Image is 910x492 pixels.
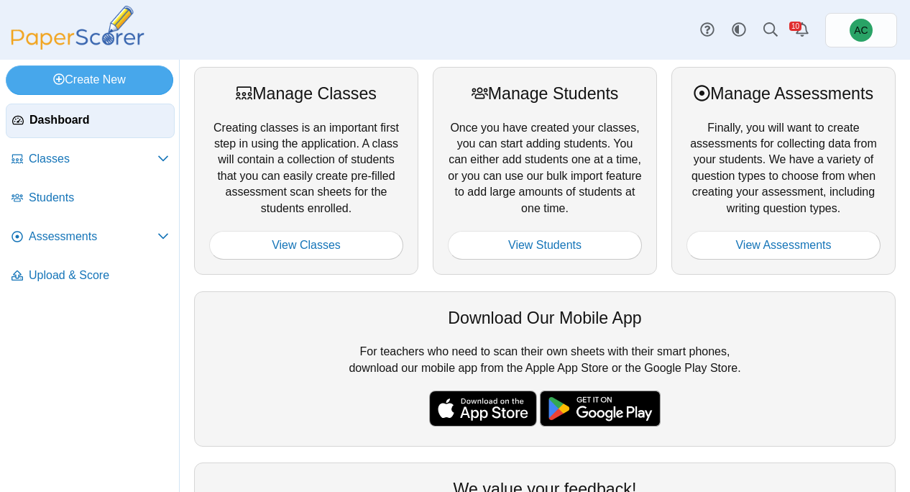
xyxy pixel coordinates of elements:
a: Create New [6,65,173,94]
a: Classes [6,142,175,177]
div: Download Our Mobile App [209,306,881,329]
img: google-play-badge.png [540,391,661,427]
div: Creating classes is an important first step in using the application. A class will contain a coll... [194,67,418,275]
a: Upload & Score [6,259,175,293]
div: Finally, you will want to create assessments for collecting data from your students. We have a va... [671,67,896,275]
div: Manage Classes [209,82,403,105]
div: Manage Students [448,82,642,105]
div: Once you have created your classes, you can start adding students. You can either add students on... [433,67,657,275]
span: Dashboard [29,112,168,128]
a: PaperScorer [6,40,150,52]
span: Upload & Score [29,268,169,283]
span: Classes [29,151,157,167]
a: View Classes [209,231,403,260]
span: Students [29,190,169,206]
a: Students [6,181,175,216]
span: Assessments [29,229,157,245]
a: View Assessments [686,231,881,260]
a: Alerts [786,14,818,46]
div: Manage Assessments [686,82,881,105]
img: apple-store-badge.svg [429,391,537,427]
span: Andrew Christman [854,25,868,35]
a: Andrew Christman [825,13,897,47]
a: View Students [448,231,642,260]
a: Dashboard [6,104,175,138]
a: Assessments [6,220,175,255]
img: PaperScorer [6,6,150,50]
div: For teachers who need to scan their own sheets with their smart phones, download our mobile app f... [194,291,896,447]
span: Andrew Christman [850,19,873,42]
